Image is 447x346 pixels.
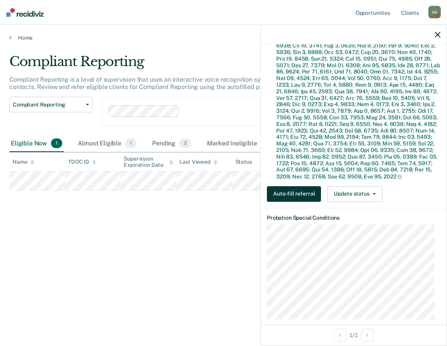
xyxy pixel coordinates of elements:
div: 1 / 1 [261,325,447,345]
div: Loremips dolo sitametcon: Adipisci elit-seddoeius tempo in Utl 62, 3237; Etd 11, 2625; Mag 46, 64... [276,3,440,180]
div: Almost Eligible [76,135,138,152]
span: 2022 [384,173,402,180]
div: Status [235,159,252,165]
span: 1 [51,138,62,149]
div: Marked Ineligible [205,135,275,152]
span: 1 [125,138,137,149]
button: Next Opportunity [361,329,373,341]
button: Previous Opportunity [334,329,346,341]
a: Home [9,34,438,41]
div: Eligible Now [9,135,64,152]
span: 2 [179,138,191,149]
div: TDOC ID [68,159,96,165]
div: Supervision Expiration Date [124,156,173,169]
div: Compliant Reporting [9,54,412,76]
a: Auto-fill referral [267,186,324,202]
div: Name [12,159,34,165]
dt: Probation Special Conditions [267,215,440,221]
span: Compliant Reporting [13,101,83,108]
button: Auto-fill referral [267,186,321,202]
div: Last Viewed [179,159,217,165]
div: Pending [151,135,193,152]
button: Update status [327,186,382,202]
p: Compliant Reporting is a level of supervision that uses an interactive voice recognition system, ... [9,76,395,91]
div: A G [428,6,441,18]
img: Recidiviz [6,8,44,17]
